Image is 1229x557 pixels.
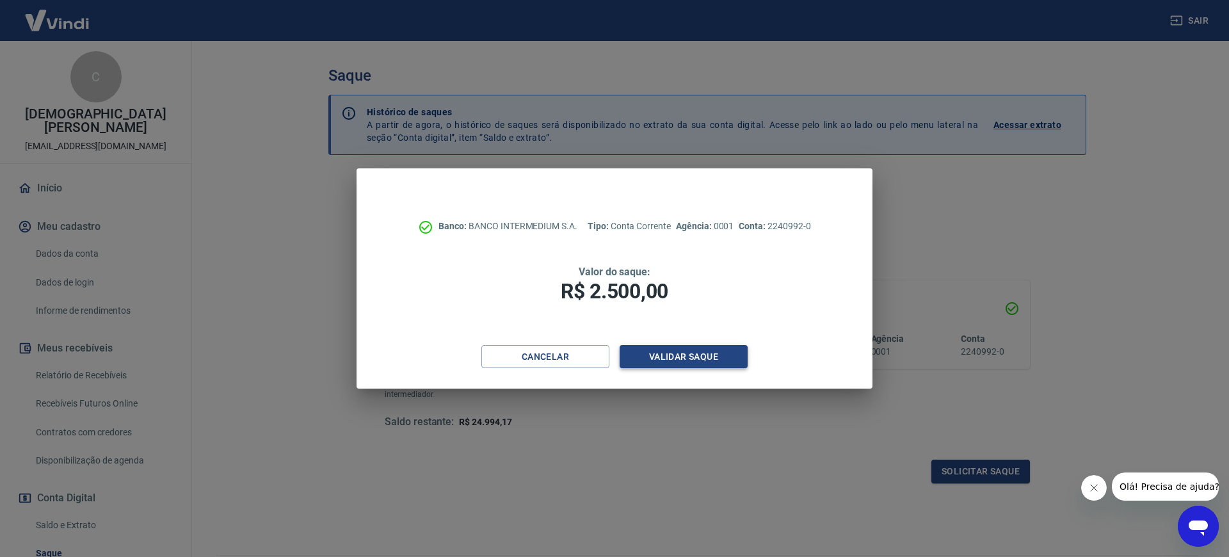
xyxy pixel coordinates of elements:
span: R$ 2.500,00 [561,279,668,303]
button: Validar saque [620,345,748,369]
iframe: Fechar mensagem [1081,475,1107,501]
span: Olá! Precisa de ajuda? [8,9,108,19]
iframe: Mensagem da empresa [1112,472,1219,501]
p: BANCO INTERMEDIUM S.A. [438,220,577,233]
p: 0001 [676,220,734,233]
span: Tipo: [588,221,611,231]
iframe: Botão para abrir a janela de mensagens [1178,506,1219,547]
button: Cancelar [481,345,609,369]
span: Conta: [739,221,767,231]
span: Valor do saque: [579,266,650,278]
span: Agência: [676,221,714,231]
p: Conta Corrente [588,220,671,233]
p: 2240992-0 [739,220,810,233]
span: Banco: [438,221,469,231]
